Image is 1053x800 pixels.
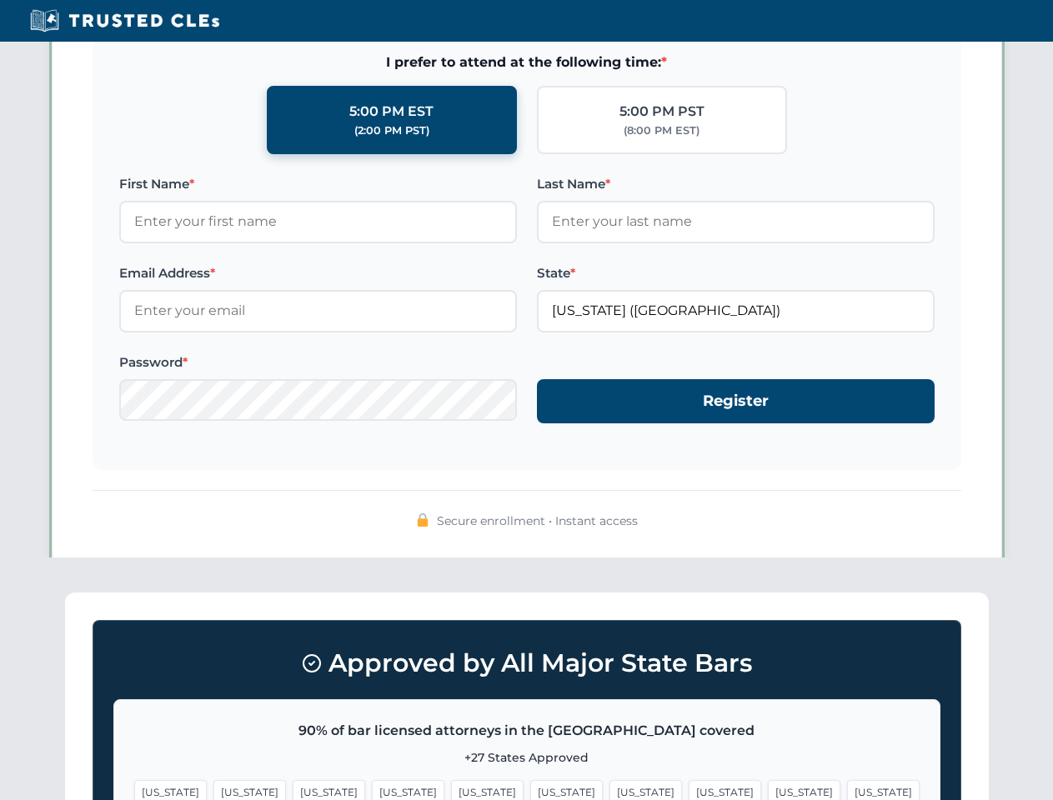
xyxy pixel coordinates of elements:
[619,101,705,122] div: 5:00 PM PST
[624,122,699,139] div: (8:00 PM EST)
[119,52,935,73] span: I prefer to attend at the following time:
[537,290,935,332] input: Florida (FL)
[119,201,517,242] input: Enter your first name
[119,352,517,372] label: Password
[119,263,517,283] label: Email Address
[537,379,935,423] button: Register
[537,201,935,242] input: Enter your last name
[134,720,920,742] p: 90% of bar licensed attorneys in the [GEOGRAPHIC_DATA] covered
[537,263,935,283] label: State
[416,513,429,527] img: 🔒
[113,641,940,686] h3: Approved by All Major State Bars
[437,512,638,530] span: Secure enrollment • Instant access
[25,8,224,33] img: Trusted CLEs
[537,174,935,194] label: Last Name
[354,122,429,139] div: (2:00 PM PST)
[134,748,920,767] p: +27 States Approved
[119,174,517,194] label: First Name
[119,290,517,332] input: Enter your email
[349,101,434,122] div: 5:00 PM EST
